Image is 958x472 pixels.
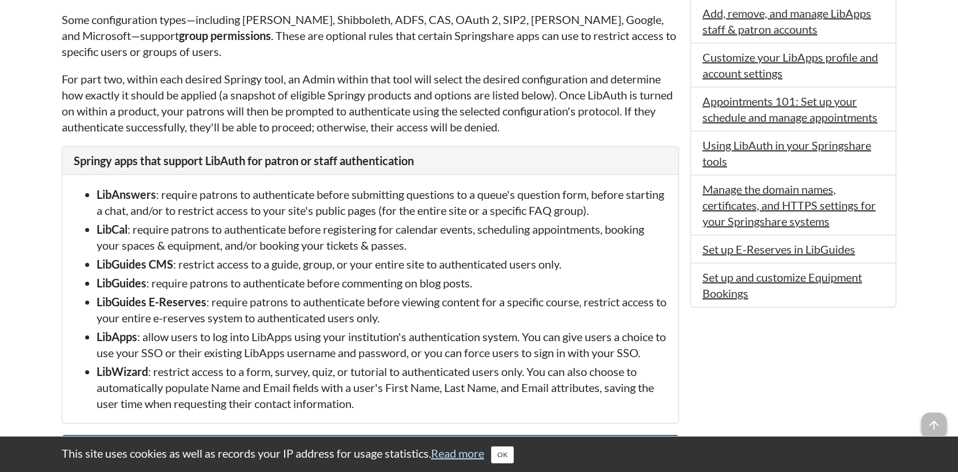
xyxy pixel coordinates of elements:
[491,446,514,463] button: Close
[97,329,667,361] li: : allow users to log into LibApps using your institution's authentication system. You can give us...
[702,182,876,228] a: Manage the domain names, certificates, and HTTPS settings for your Springshare systems
[702,94,877,124] a: Appointments 101: Set up your schedule and manage appointments
[97,275,667,291] li: : require patrons to authenticate before commenting on blog posts.
[97,187,156,201] strong: LibAnswers
[702,50,878,80] a: Customize your LibApps profile and account settings
[97,276,146,290] strong: LibGuides
[74,154,414,167] span: Springy apps that support LibAuth for patron or staff authentication
[431,446,484,460] a: Read more
[97,221,667,253] li: : require patrons to authenticate before registering for calendar events, scheduling appointments...
[702,138,871,168] a: Using LibAuth in your Springshare tools
[702,242,855,256] a: Set up E-Reserves in LibGuides
[97,330,137,343] span: LibApps
[97,294,667,326] li: : require patrons to authenticate before viewing content for a specific course, restrict access t...
[702,6,871,36] a: Add, remove, and manage LibApps staff & patron accounts
[97,295,206,309] span: LibGuides E-Reserves
[97,222,127,236] span: LibCal
[97,186,667,218] li: : require patrons to authenticate before submitting questions to a queue's question form, before ...
[179,29,271,42] strong: group permissions
[97,365,148,378] span: LibWizard
[50,445,908,463] div: This site uses cookies as well as records your IP address for usage statistics.
[702,270,862,300] a: Set up and customize Equipment Bookings
[97,256,667,272] li: : restrict access to a guide, group, or your entire site to authenticated users only.
[62,71,679,135] p: For part two, within each desired Springy tool, an Admin within that tool will select the desired...
[62,11,679,59] p: Some configuration types—including [PERSON_NAME], Shibboleth, ADFS, CAS, OAuth 2, SIP2, [PERSON_N...
[921,414,947,427] a: arrow_upward
[97,257,173,271] span: LibGuides CMS
[97,363,667,411] li: : restrict access to a form, survey, quiz, or tutorial to authenticated users only. You can also ...
[921,413,947,438] span: arrow_upward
